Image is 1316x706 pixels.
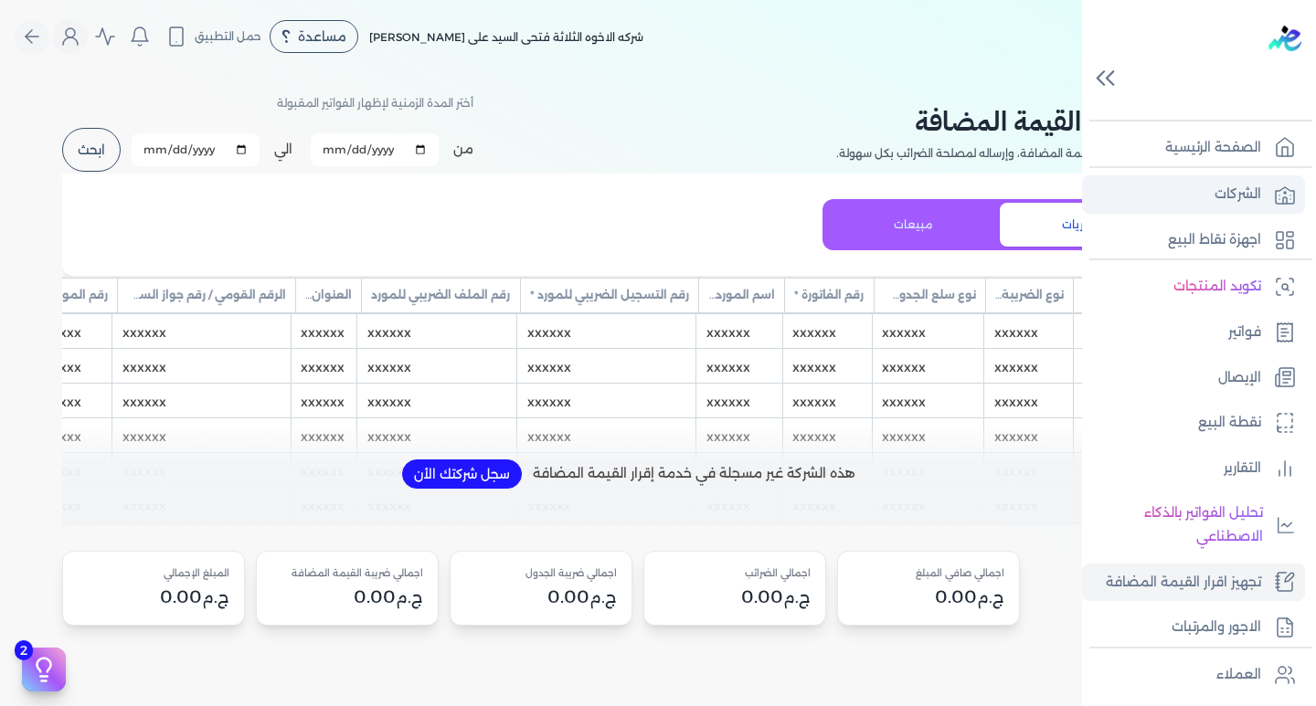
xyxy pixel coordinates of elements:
div: نوع سلع الجدول * [875,279,985,312]
button: سجل شركتك الأن [402,459,522,489]
div: رقم التسجيل الضريبي للمورد * [521,279,698,312]
div: xxxxxx [518,314,695,348]
label: من [453,140,473,159]
span: شركه الاخوه الثلاثة فتحى السيد على [PERSON_NAME] [369,30,643,44]
button: ابحث [62,128,121,172]
div: اجمالي ضريبة الجدول [465,566,617,581]
div: xxxxxx [358,314,516,348]
h2: تجهيز اقرار القيمة المضافة [836,100,1195,142]
div: 0.00 [853,584,1004,610]
label: الي [274,140,292,159]
div: xxxxxx [358,418,516,452]
div: xxxxxx [873,349,983,383]
p: الشركات [1215,183,1261,206]
div: اسم المورد * [699,279,784,312]
div: xxxxxx [783,314,872,348]
p: تجهيز اقرار القيمة المضافة [1106,571,1261,595]
a: تحليل الفواتير بالذكاء الاصطناعي [1082,494,1305,555]
span: ج.م [589,587,617,606]
div: العنوان * [296,279,361,312]
div: xxxxxx [113,349,291,383]
div: xxxxxx [28,349,111,383]
div: xxxxxx [292,418,356,452]
div: xxxxxx [697,384,782,417]
div: xxxxxx [1074,349,1165,383]
div: xxxxxx [292,384,356,417]
span: ج.م [783,587,811,606]
button: مبيعات [830,203,996,247]
div: xxxxxx [985,349,1073,383]
div: xxxxxx [697,349,782,383]
p: التقارير [1224,457,1261,480]
div: xxxxxx [113,384,291,417]
p: هذه الشركة غير مسجلة في خدمة إقرار القيمة المضافة [533,462,855,486]
a: الصفحة الرئيسية [1082,129,1305,167]
div: 0.00 [465,584,617,610]
a: اجهزة نقاط البيع [1082,221,1305,259]
div: xxxxxx [985,314,1073,348]
div: xxxxxx [873,314,983,348]
div: xxxxxx [28,314,111,348]
div: المبلغ الإجمالي [78,566,229,581]
div: xxxxxx [518,384,695,417]
span: ج.م [396,587,423,606]
div: اجمالي الضرائب [659,566,811,581]
img: logo [1268,26,1301,51]
p: الاجور والمرتبات [1172,616,1261,639]
a: نقطة البيع [1082,404,1305,442]
a: فواتير [1082,313,1305,352]
p: العملاء [1216,663,1261,687]
a: الاجور والمرتبات [1082,608,1305,647]
div: xxxxxx [985,384,1073,417]
div: xxxxxx [697,418,782,452]
p: نقطة البيع [1198,411,1261,435]
div: 0.00 [659,584,811,610]
div: 0.00 [78,584,229,610]
div: xxxxxx [873,384,983,417]
div: رقم الفاتورة * [785,279,874,312]
p: الإيصال [1218,366,1261,390]
div: الرقم القومي / رقم جواز السفر [118,279,295,312]
div: xxxxxx [292,314,356,348]
div: xxxxxx [783,384,872,417]
span: 2 [15,640,33,660]
a: الشركات [1082,175,1305,214]
div: رقم الملف الضريبي للمورد [362,279,520,312]
p: تحليل الفواتير بالذكاء الاصطناعي [1091,501,1263,548]
button: مشتريات [1000,203,1166,247]
p: فواتير [1228,321,1261,344]
div: xxxxxx [1074,384,1165,417]
div: xxxxxx [113,418,291,452]
p: تجهيز ومراجعة اقرار القيمة المضافة، وإرساله لمصلحة الضرائب بكل سهولة. [836,142,1195,165]
div: xxxxxx [1074,418,1165,452]
span: ج.م [202,587,229,606]
a: تجهيز اقرار القيمة المضافة [1082,564,1305,602]
div: xxxxxx [1074,314,1165,348]
div: رقم الموبيل [35,279,118,312]
div: xxxxxx [113,314,291,348]
button: 2 [22,648,66,691]
p: الصفحة الرئيسية [1165,136,1261,160]
p: أختر المدة الزمنية لإظهار الفواتير المقبولة [277,91,473,115]
div: نوع المستند * [1074,279,1165,312]
a: العملاء [1082,656,1305,694]
div: xxxxxx [873,418,983,452]
div: اجمالي صافي المبلغ [853,566,1004,581]
span: حمل التطبيق [195,28,261,45]
p: اجهزة نقاط البيع [1168,228,1261,252]
div: xxxxxx [518,349,695,383]
div: xxxxxx [28,384,111,417]
div: xxxxxx [28,418,111,452]
div: 0.00 [271,584,423,610]
div: نوع الضريبة * [986,279,1074,312]
div: xxxxxx [518,418,695,452]
div: مساعدة [270,20,358,53]
div: xxxxxx [783,418,872,452]
button: حمل التطبيق [161,21,266,52]
div: xxxxxx [358,349,516,383]
div: xxxxxx [292,349,356,383]
p: تكويد المنتجات [1173,275,1261,299]
span: ج.م [977,587,1004,606]
div: xxxxxx [697,314,782,348]
div: اجمالي ضريبة القيمة المضافة [271,566,423,581]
